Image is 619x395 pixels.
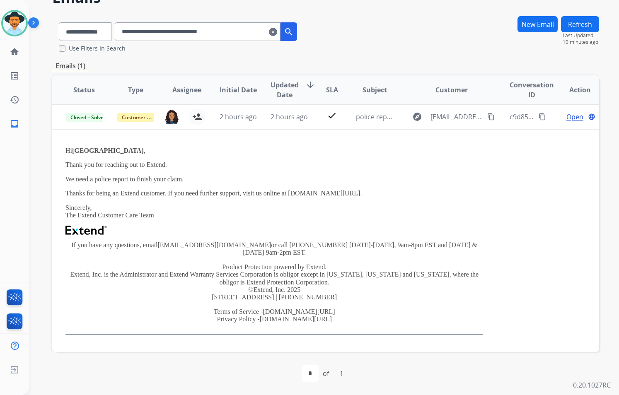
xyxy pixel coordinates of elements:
span: Customer Support [117,113,171,122]
button: New Email [517,16,558,32]
span: Open [566,112,583,122]
span: police report [356,112,397,121]
strong: [GEOGRAPHIC_DATA] [72,147,144,154]
a: [EMAIL_ADDRESS][DOMAIN_NAME] [157,241,271,248]
div: 1 [333,365,350,382]
mat-icon: language [588,113,595,120]
label: Use Filters In Search [69,44,126,53]
span: Assignee [172,85,201,95]
mat-icon: person_add [192,112,202,122]
p: Thank you for reaching out to Extend. [65,161,483,169]
span: Last Updated: [563,32,599,39]
img: avatar [3,12,26,35]
span: Status [73,85,95,95]
a: [DOMAIN_NAME][URL] [260,316,332,323]
mat-icon: check [327,111,337,120]
p: Sincerely, The Extend Customer Care Team [65,204,483,219]
mat-icon: content_copy [539,113,546,120]
p: 0.20.1027RC [573,380,611,390]
p: Emails (1) [52,61,89,71]
p: Terms of Service - Privacy Policy - [65,308,483,323]
span: 10 minutes ago [563,39,599,46]
p: Hi , [65,147,483,154]
mat-icon: history [10,95,19,105]
p: If you have any questions, email or call [PHONE_NUMBER] [DATE]-[DATE], 9am-8pm EST and [DATE] & [... [65,241,483,257]
img: Extend Logo [65,226,107,235]
span: Customer [435,85,468,95]
mat-icon: home [10,47,19,57]
a: [DOMAIN_NAME][URL] [263,308,335,315]
mat-icon: search [284,27,294,37]
mat-icon: content_copy [487,113,495,120]
div: of [323,369,329,378]
span: Subject [363,85,387,95]
p: We need a police report to finish your claim. [65,176,483,183]
span: [EMAIL_ADDRESS][DOMAIN_NAME] [430,112,483,122]
span: Type [128,85,143,95]
span: SLA [326,85,338,95]
button: Refresh [561,16,599,32]
span: Updated Date [271,80,299,100]
th: Action [548,75,599,104]
span: 2 hours ago [220,112,257,121]
span: Conversation ID [510,80,554,100]
img: agent-avatar [164,109,179,125]
mat-icon: inbox [10,119,19,129]
mat-icon: list_alt [10,71,19,81]
span: 2 hours ago [271,112,308,121]
span: Closed – Solved [65,113,111,122]
mat-icon: clear [269,27,277,37]
span: Initial Date [220,85,257,95]
p: Thanks for being an Extend customer. If you need further support, visit us online at [DOMAIN_NAME... [65,190,483,197]
mat-icon: arrow_downward [305,80,315,90]
mat-icon: explore [412,112,422,122]
p: Product Protection powered by Extend. Extend, Inc. is the Administrator and Extend Warranty Servi... [65,263,483,301]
